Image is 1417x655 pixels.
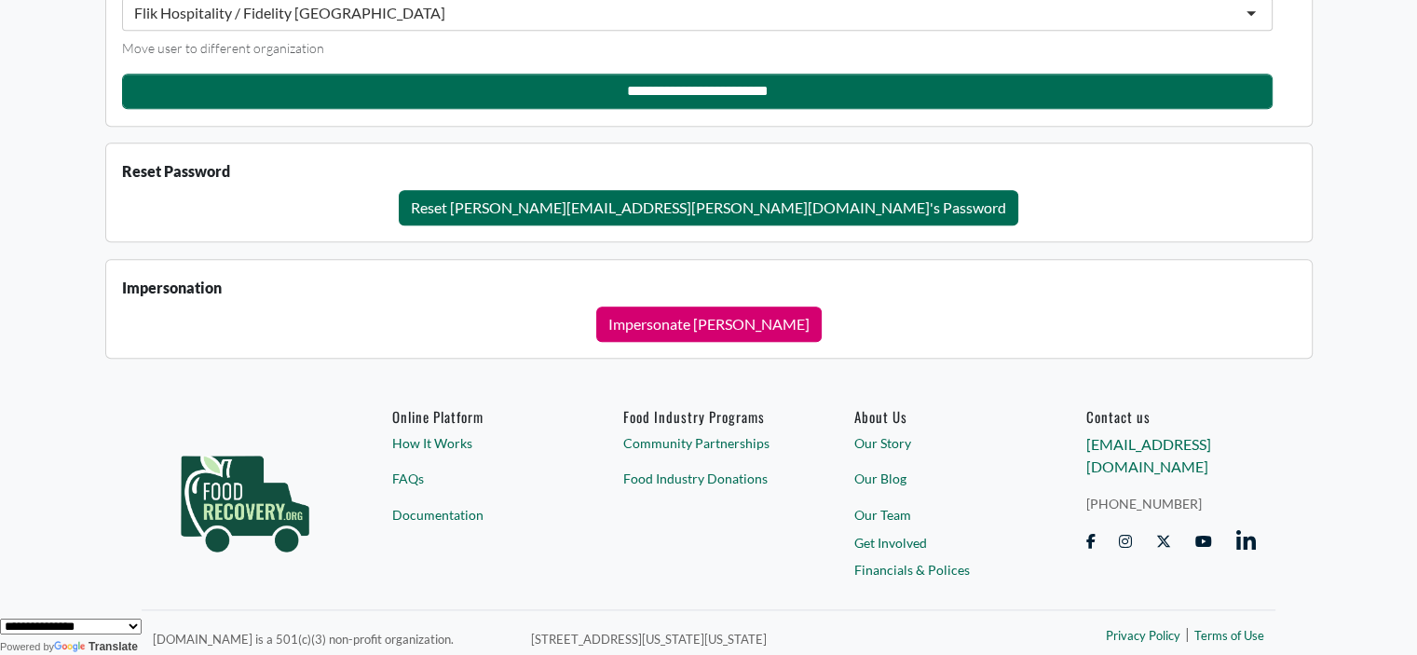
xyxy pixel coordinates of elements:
a: [PHONE_NUMBER] [1085,494,1256,513]
a: [EMAIL_ADDRESS][DOMAIN_NAME] [1085,435,1210,475]
a: Documentation [392,505,563,525]
a: Translate [54,640,138,653]
a: Get Involved [854,533,1025,553]
small: Move user to different organization [122,40,324,56]
div: Flik Hospitality / Fidelity [GEOGRAPHIC_DATA] [134,4,445,22]
label: Impersonation [122,277,222,299]
button: Reset [PERSON_NAME][EMAIL_ADDRESS][PERSON_NAME][DOMAIN_NAME]'s Password [399,190,1018,225]
h6: Online Platform [392,408,563,425]
a: Financials & Polices [854,560,1025,580]
img: food_recovery_green_logo-76242d7a27de7ed26b67be613a865d9c9037ba317089b267e0515145e5e51427.png [161,408,329,585]
img: Google Translate [54,641,89,654]
a: FAQs [392,469,563,488]
a: About Us [854,408,1025,425]
h6: Food Industry Programs [623,408,794,425]
a: Our Story [854,433,1025,453]
a: Our Blog [854,469,1025,488]
a: How It Works [392,433,563,453]
button: Impersonate [PERSON_NAME] [596,307,822,342]
label: Reset Password [122,160,230,183]
a: Our Team [854,505,1025,525]
a: Community Partnerships [623,433,794,453]
a: Food Industry Donations [623,469,794,488]
h6: Contact us [1085,408,1256,425]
